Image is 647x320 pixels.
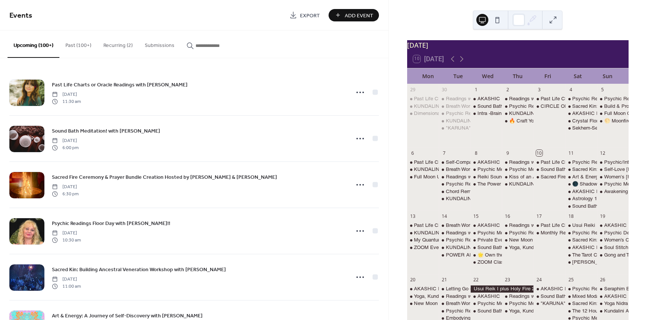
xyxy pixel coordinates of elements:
[533,222,565,229] div: Past Life Charts or Oracle Readings with April Azzolino
[407,103,439,110] div: KUNDALINI YOGA
[52,98,81,105] span: 11:30 am
[407,229,439,236] div: KUNDALINI YOGA
[597,244,629,251] div: Soul Stitch: Sewing Your Spirit Poppet with Elowynn
[446,118,488,124] div: KUNDALINI YOGA
[502,237,533,243] div: New Moon CACAO Ceremony & Drumming Circle with Gayla
[477,166,605,173] div: Psychic Medium Floor Day with [DEMOGRAPHIC_DATA]
[439,300,470,307] div: Breath Work & Sound Bath Meditation with Karen
[568,86,574,93] div: 4
[446,174,558,180] div: Readings with Psychic Medium [PERSON_NAME]
[446,95,558,102] div: Readings with Psychic Medium [PERSON_NAME]
[439,174,470,180] div: Readings with Psychic Medium Ashley Jodra
[599,213,606,220] div: 19
[52,311,203,320] a: Art & Energy: A Journey of Self-Discovery with [PERSON_NAME]
[568,213,574,220] div: 18
[565,293,597,300] div: Mixed Modality Healing Circle with Valeri & June
[509,300,636,307] div: Psychic Medium Floor Day with [DEMOGRAPHIC_DATA]
[439,125,470,131] div: "KARUNA" REIKI DRUMMING CIRCLE and Chants with Holy Fire with Debbie
[97,30,139,57] button: Recurring (2)
[414,110,593,117] div: Dimensional Deep Dive with the Council -CHANNELING with [PERSON_NAME]
[563,68,593,84] div: Sat
[597,285,629,292] div: Seraphim Blueprint Level 3 with Sean
[536,86,542,93] div: 3
[533,103,565,110] div: CIRCLE OF SOUND
[565,203,597,210] div: Sound Bath Toning Meditation with Singing Bowls & Channeled Light Language & Song
[536,150,542,156] div: 10
[446,244,488,251] div: KUNDALINI YOGA
[407,300,439,307] div: New Moon Goddess Activation Meditation With Goddess Nyx : with Leeza
[409,213,416,220] div: 13
[446,110,565,117] div: Psychic Readings Floor Day with [PERSON_NAME]!!
[502,103,533,110] div: Psychic Readings Floor Day with Gayla!!
[439,118,470,124] div: KUNDALINI YOGA
[470,252,502,258] div: 🌟 Own the Room Curated Presence & Influence with Matthew Boyd C.Ht
[599,150,606,156] div: 12
[597,118,629,124] div: 🌕 Moonfire: Full Moon Ritual & Meditation with Elowynn
[439,195,470,202] div: KUNDALINI YOGA
[52,81,188,89] span: Past Life Charts or Oracle Readings with [PERSON_NAME]
[52,237,81,243] span: 10:30 am
[597,237,629,243] div: Women’s Circle with Noella
[565,222,597,229] div: Usui Reiki II plus Holy Fire Certification Class with Debbie
[505,150,511,156] div: 9
[407,293,439,300] div: Yoga, Kundalini Sacred Flow ✨
[439,237,470,243] div: Psychic Readings Floor Day with Gayla!!
[477,259,616,266] div: ZOOM Class-The Veil Between Worlds with [PERSON_NAME]
[439,285,470,292] div: Letting Go of Negativity Group Repatterning on Zoom
[477,237,541,243] div: Private Event- Garden Room
[446,222,582,229] div: Breath Work & Sound Bath Meditation with [PERSON_NAME]
[597,293,629,300] div: AKASHIC RECORDS READING with Valeri (& Other Psychic Services)
[597,110,629,117] div: Full Moon Cacao Ceremony with Noella
[502,293,533,300] div: Readings with Psychic Medium Ashley Jodra
[536,277,542,283] div: 24
[446,252,636,258] div: POWER ANIMAL Spirits: A [DEMOGRAPHIC_DATA] Journey with [PERSON_NAME]
[470,244,502,251] div: Sound Bath Toning Meditation with Singing Bowls & Channeled Light Language & Song
[52,312,203,320] span: Art & Energy: A Journey of Self-Discovery with [PERSON_NAME]
[502,174,533,180] div: Kiss of an Angel: Archangel Tzaphkiel Meditation Experience with Crista
[409,150,416,156] div: 6
[470,95,502,102] div: AKASHIC RECORDS READING with Valeri (& Other Psychic Services)
[533,174,565,180] div: Sacred Fire Ceremony & Prayer Bundle Creation Hosted by Keebler & Noella
[502,118,533,124] div: 🔥 Craft Your Own Intention Candle A Cozy, Witchy Candle-Making Workshop with Ellowynn
[565,103,597,110] div: Sacred Kin: Building Ancestral Veneration Workshop with Elowynn
[470,222,502,229] div: AKASHIC RECORDS READING with Valeri (& Other Psychic Services)
[446,159,548,166] div: Self-Compassion Group Repatterning on Zoom
[439,293,470,300] div: Readings with Psychic Medium Ashley Jodra
[439,222,470,229] div: Breath Work & Sound Bath Meditation with Karen
[446,308,565,314] div: Psychic Readings Floor Day with [PERSON_NAME]!!
[541,103,588,110] div: CIRCLE OF SOUND
[473,213,479,220] div: 15
[407,174,439,180] div: Full Moon Unicorn Reiki Circle with Leeza
[597,159,629,166] div: Psychic/Intuitive Development Group with Crista: Oracle Cards
[409,86,416,93] div: 29
[541,229,618,236] div: Monthly Reiki Circle and Meditation
[473,150,479,156] div: 8
[477,174,570,180] div: Reiki Sound Bath with [PERSON_NAME]
[441,277,447,283] div: 21
[565,237,597,243] div: Sacred Kin: Building Ancestral Veneration Workshop with Elowynn
[441,86,447,93] div: 30
[502,244,533,251] div: Yoga, Kundalini Sacred Flow ✨
[59,30,97,57] button: Past (100+)
[407,166,439,173] div: KUNDALINI YOGA
[439,244,470,251] div: KUNDALINI YOGA
[597,95,629,102] div: Psychic Readings Floor Day with Gayla!!
[565,285,597,292] div: Psychic Readings Floor Day with Gayla!!
[597,308,629,314] div: Kundalini Activation with Noella
[446,188,557,195] div: Chord Removal Workshop with [PERSON_NAME]
[52,283,81,290] span: 11:00 am
[407,222,439,229] div: Past Life Charts or Oracle Readings with April Azzolino
[413,68,443,84] div: Mon
[52,173,277,181] a: Sacred Fire Ceremony & Prayer Bundle Creation Hosted by [PERSON_NAME] & [PERSON_NAME]
[414,159,547,166] div: Past Life Charts or Oracle Readings with [PERSON_NAME]
[441,213,447,220] div: 14
[470,181,502,187] div: The Power Pattern Change Minds with One Sentence with Matt
[473,86,479,93] div: 1
[536,213,542,220] div: 17
[52,190,79,197] span: 6:30 pm
[470,308,502,314] div: Sound Bath Toning Meditation with Singing Bowls & Channeled Light Language & Song
[414,293,484,300] div: Yoga, Kundalini Sacred Flow ✨
[473,277,479,283] div: 22
[470,300,502,307] div: Psychic Medium Floor Day with Crista
[565,125,597,131] div: Sekhem-Seichim-Reiki Healing Circle with Sean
